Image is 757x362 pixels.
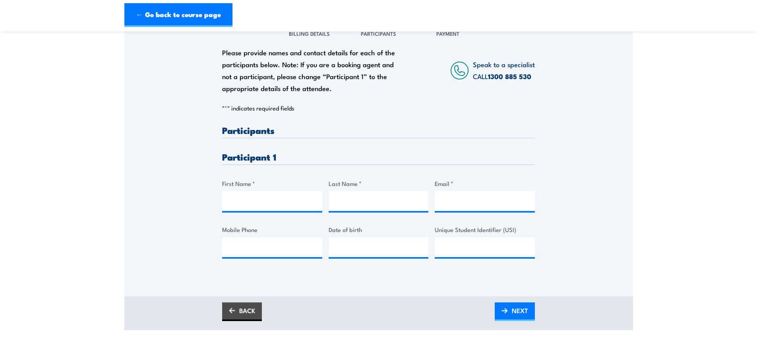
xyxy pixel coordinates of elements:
[473,59,535,81] span: Speak to a specialist CALL
[329,225,429,234] label: Date of birth
[222,46,403,94] div: Please provide names and contact details for each of the participants below. Note: If you are a b...
[222,104,535,112] p: " " indicates required fields
[222,126,535,135] h3: Participants
[222,225,322,234] label: Mobile Phone
[289,29,330,37] span: Billing Details
[222,152,535,161] h3: Participant 1
[222,302,262,321] a: BACK
[361,29,396,37] span: Participants
[329,179,429,188] label: Last Name
[222,179,322,188] label: First Name
[512,300,528,321] span: NEXT
[436,29,459,37] span: Payment
[124,3,232,27] a: ← Go back to course page
[435,179,535,188] label: Email
[488,71,531,81] a: 1300 885 530
[435,225,535,234] label: Unique Student Identifier (USI)
[495,302,535,321] a: NEXT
